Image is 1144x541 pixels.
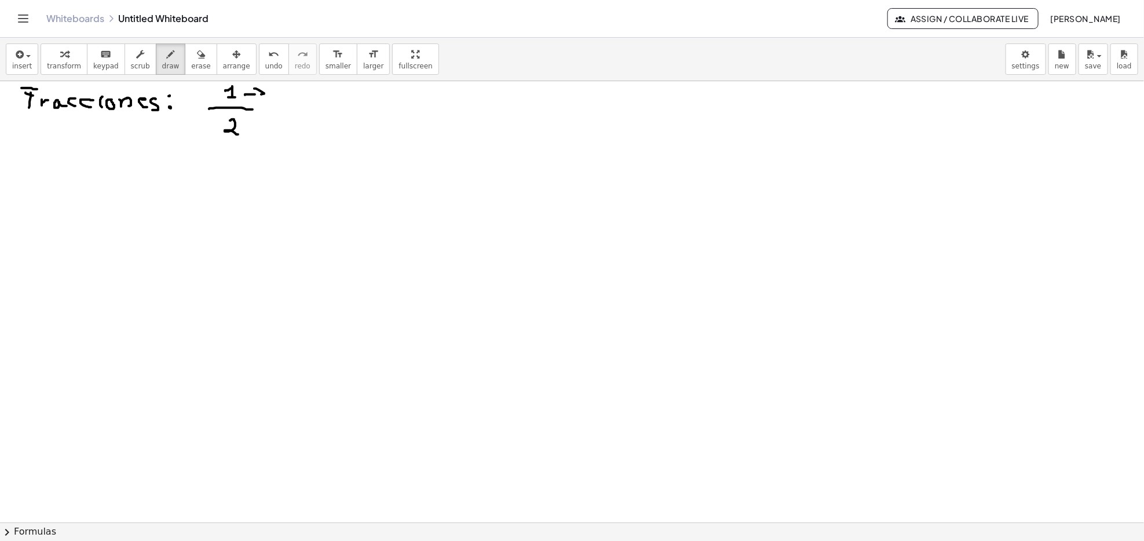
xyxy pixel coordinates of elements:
[268,48,279,61] i: undo
[288,43,317,75] button: redoredo
[887,8,1039,29] button: Assign / Collaborate Live
[1055,62,1069,70] span: new
[156,43,186,75] button: draw
[295,62,310,70] span: redo
[392,43,438,75] button: fullscreen
[1012,62,1040,70] span: settings
[1110,43,1138,75] button: load
[319,43,357,75] button: format_sizesmaller
[368,48,379,61] i: format_size
[399,62,432,70] span: fullscreen
[100,48,111,61] i: keyboard
[12,62,32,70] span: insert
[93,62,119,70] span: keypad
[131,62,150,70] span: scrub
[265,62,283,70] span: undo
[897,13,1029,24] span: Assign / Collaborate Live
[332,48,343,61] i: format_size
[1050,13,1121,24] span: [PERSON_NAME]
[297,48,308,61] i: redo
[185,43,217,75] button: erase
[47,62,81,70] span: transform
[1048,43,1076,75] button: new
[1079,43,1108,75] button: save
[1006,43,1046,75] button: settings
[1117,62,1132,70] span: load
[357,43,390,75] button: format_sizelarger
[1085,62,1101,70] span: save
[326,62,351,70] span: smaller
[125,43,156,75] button: scrub
[46,13,104,24] a: Whiteboards
[162,62,180,70] span: draw
[191,62,210,70] span: erase
[259,43,289,75] button: undoundo
[6,43,38,75] button: insert
[41,43,87,75] button: transform
[14,9,32,28] button: Toggle navigation
[217,43,257,75] button: arrange
[363,62,383,70] span: larger
[223,62,250,70] span: arrange
[1041,8,1130,29] button: [PERSON_NAME]
[87,43,125,75] button: keyboardkeypad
